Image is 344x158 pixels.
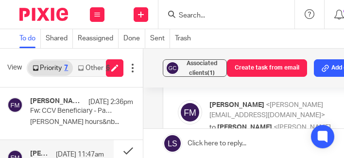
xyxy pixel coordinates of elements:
img: svg%3E [7,97,23,113]
a: Priority7 [28,60,73,76]
a: Other6 [73,60,114,76]
div: 7 [64,65,68,71]
img: svg%3E [165,61,180,75]
span: [PERSON_NAME] [217,124,272,131]
a: Sent [150,29,170,48]
p: Fw: CCV Beneficiary - Paying my carer [30,107,113,115]
a: Shared [46,29,73,48]
span: : [70,134,72,141]
input: Search [178,12,265,20]
p: [PERSON_NAME] hours&nb... [30,118,133,126]
span: [PERSON_NAME] [209,102,264,108]
span: View [7,63,22,73]
a: Done [123,29,145,48]
td: e: [69,142,254,151]
span: t [69,134,70,141]
span: (1) [207,70,215,76]
img: svg%3E [178,100,202,124]
button: Create task from email [227,59,307,77]
a: Trash [175,29,196,48]
img: Pixie [19,8,68,21]
span: <[PERSON_NAME][EMAIL_ADDRESS][DOMAIN_NAME]> [209,102,325,119]
a: [PERSON_NAME][EMAIL_ADDRESS][DOMAIN_NAME] [74,142,254,150]
h4: [PERSON_NAME], Me [30,97,84,105]
td: Director [69,112,96,121]
div: 6 [106,65,110,71]
p: [DATE] 2:36pm [88,97,133,107]
h4: [PERSON_NAME] [30,150,51,158]
span: Associated clients [187,60,217,76]
a: 07859947557 [74,134,118,141]
td: [PERSON_NAME] [69,104,320,112]
button: Associated clients(1) [163,59,227,77]
span: to [209,124,216,131]
td: Office hours [DATE] to [DATE] 10am to 6pm [69,121,320,129]
a: To do [19,29,41,48]
a: Reassigned [78,29,119,48]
